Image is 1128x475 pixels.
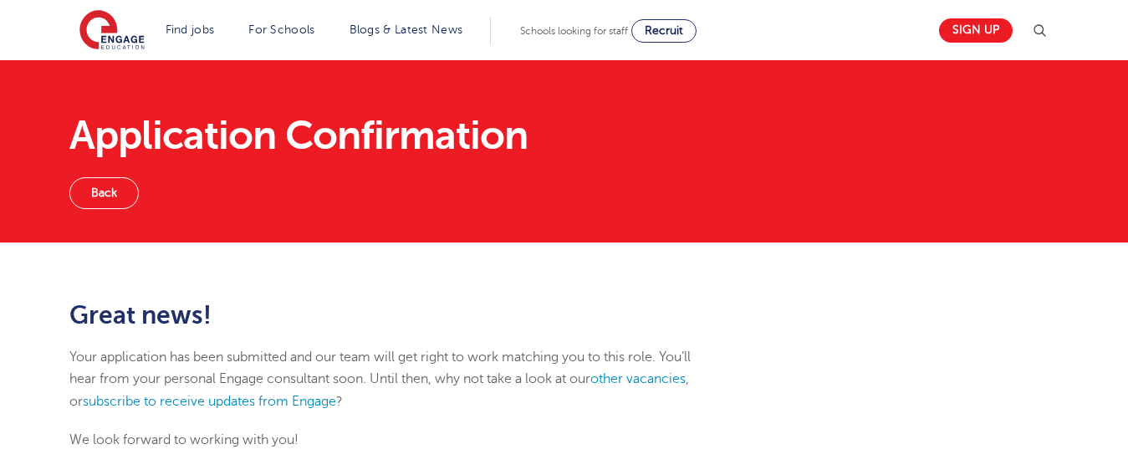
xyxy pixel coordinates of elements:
h2: Great news! [69,301,721,329]
span: Recruit [645,24,683,37]
a: subscribe to receive updates from Engage [83,394,336,409]
p: We look forward to working with you! [69,429,721,451]
img: Engage Education [79,10,145,52]
a: Recruit [631,19,697,43]
a: other vacancies [590,371,686,386]
a: Back [69,177,139,209]
p: Your application has been submitted and our team will get right to work matching you to this role... [69,346,721,412]
a: For Schools [248,23,314,36]
a: Sign up [939,18,1013,43]
h1: Application Confirmation [69,115,1059,156]
span: Schools looking for staff [520,25,628,37]
a: Blogs & Latest News [350,23,463,36]
a: Find jobs [166,23,215,36]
